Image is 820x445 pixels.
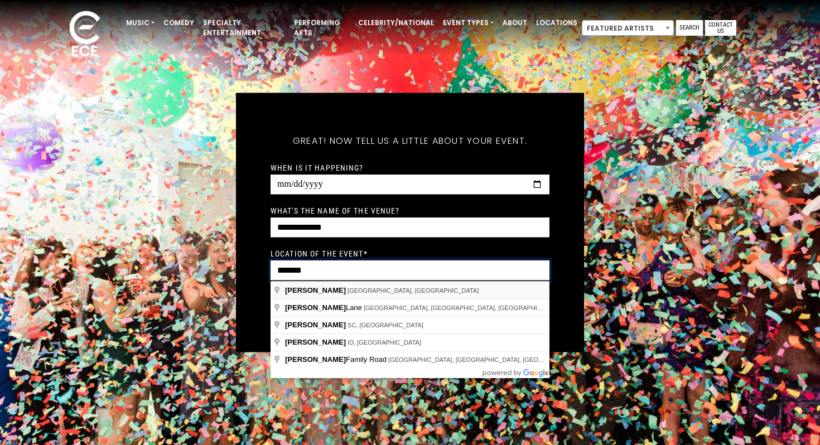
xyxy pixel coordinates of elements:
[388,356,587,363] span: [GEOGRAPHIC_DATA], [GEOGRAPHIC_DATA], [GEOGRAPHIC_DATA]
[57,8,113,62] img: ece_new_logo_whitev2-1.png
[159,13,199,32] a: Comedy
[348,322,423,328] span: SC, [GEOGRAPHIC_DATA]
[271,249,368,259] label: Location of the event
[285,303,346,312] span: [PERSON_NAME]
[271,163,364,173] label: When is it happening?
[582,20,674,36] span: Featured Artists
[285,286,346,294] span: [PERSON_NAME]
[271,206,399,216] label: What's the name of the venue?
[498,13,532,32] a: About
[364,304,562,311] span: [GEOGRAPHIC_DATA], [GEOGRAPHIC_DATA], [GEOGRAPHIC_DATA]
[285,338,346,346] span: [PERSON_NAME]
[290,13,354,42] a: Performing Arts
[582,21,673,36] span: Featured Artists
[532,13,582,32] a: Locations
[676,20,703,36] a: Search
[438,13,498,32] a: Event Types
[348,339,421,346] span: ID, [GEOGRAPHIC_DATA]
[705,20,736,36] a: Contact Us
[348,287,479,294] span: [GEOGRAPHIC_DATA], [GEOGRAPHIC_DATA]
[285,303,364,312] span: Lane
[122,13,159,32] a: Music
[354,13,438,32] a: Celebrity/National
[285,355,346,364] span: [PERSON_NAME]
[285,321,346,329] span: [PERSON_NAME]
[199,13,290,42] a: Specialty Entertainment
[285,355,388,364] span: Family Road
[271,121,549,161] h5: Great! Now tell us a little about your event.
